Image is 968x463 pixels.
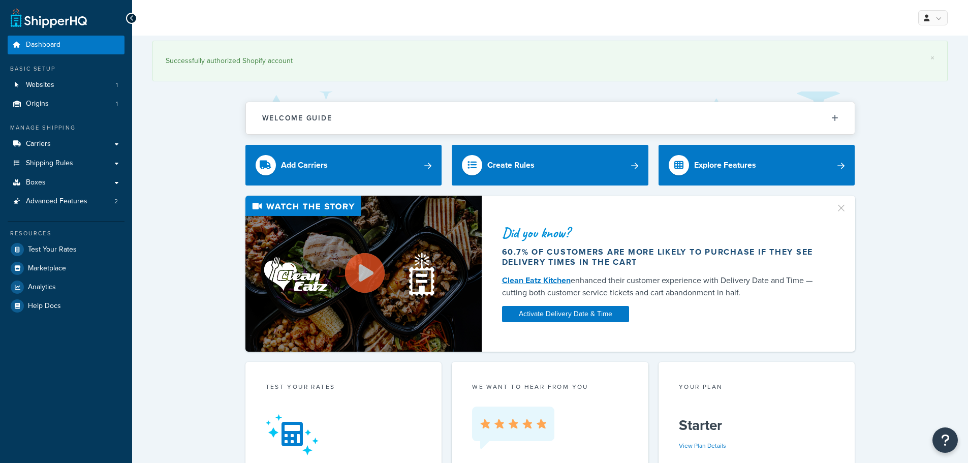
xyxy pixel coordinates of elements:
[452,145,648,186] a: Create Rules
[114,197,118,206] span: 2
[502,247,823,267] div: 60.7% of customers are more likely to purchase if they see delivery times in the cart
[8,240,124,259] a: Test Your Rates
[8,135,124,153] a: Carriers
[932,427,958,453] button: Open Resource Center
[659,145,855,186] a: Explore Features
[281,158,328,172] div: Add Carriers
[8,95,124,113] li: Origins
[8,297,124,315] a: Help Docs
[26,81,54,89] span: Websites
[8,173,124,192] a: Boxes
[694,158,756,172] div: Explore Features
[26,159,73,168] span: Shipping Rules
[246,102,855,134] button: Welcome Guide
[26,178,46,187] span: Boxes
[8,65,124,73] div: Basic Setup
[502,274,823,299] div: enhanced their customer experience with Delivery Date and Time — cutting both customer service ti...
[8,95,124,113] a: Origins1
[116,100,118,108] span: 1
[8,36,124,54] a: Dashboard
[28,264,66,273] span: Marketplace
[26,140,51,148] span: Carriers
[8,259,124,277] a: Marketplace
[8,192,124,211] a: Advanced Features2
[8,192,124,211] li: Advanced Features
[245,196,482,352] img: Video thumbnail
[472,382,628,391] p: we want to hear from you
[8,154,124,173] a: Shipping Rules
[26,41,60,49] span: Dashboard
[26,100,49,108] span: Origins
[8,76,124,95] a: Websites1
[166,54,934,68] div: Successfully authorized Shopify account
[679,441,726,450] a: View Plan Details
[679,417,835,434] h5: Starter
[8,76,124,95] li: Websites
[26,197,87,206] span: Advanced Features
[679,382,835,394] div: Your Plan
[266,382,422,394] div: Test your rates
[8,229,124,238] div: Resources
[502,226,823,240] div: Did you know?
[28,302,61,311] span: Help Docs
[8,278,124,296] a: Analytics
[8,124,124,132] div: Manage Shipping
[262,114,332,122] h2: Welcome Guide
[502,274,571,286] a: Clean Eatz Kitchen
[930,54,934,62] a: ×
[116,81,118,89] span: 1
[487,158,535,172] div: Create Rules
[245,145,442,186] a: Add Carriers
[28,283,56,292] span: Analytics
[28,245,77,254] span: Test Your Rates
[502,306,629,322] a: Activate Delivery Date & Time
